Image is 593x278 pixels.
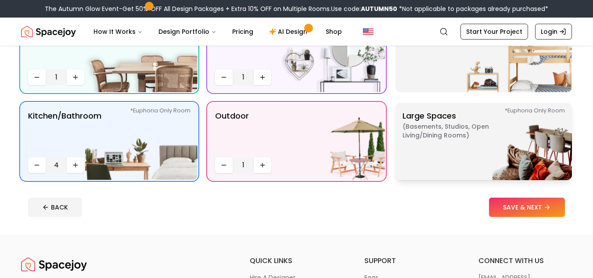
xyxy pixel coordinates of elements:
a: Spacejoy [21,23,76,40]
button: Increase quantity [254,69,271,85]
a: Login [535,24,572,40]
h6: quick links [250,256,343,266]
button: Increase quantity [67,157,84,173]
span: 1 [49,72,63,83]
button: Decrease quantity [215,69,233,85]
button: SAVE & NEXT [489,198,565,217]
img: Large Spaces *Euphoria Only [460,103,572,180]
button: Increase quantity [67,69,84,85]
button: Decrease quantity [28,69,46,85]
a: Pricing [225,23,260,40]
a: AI Design [262,23,317,40]
button: Increase quantity [254,157,271,173]
span: 4 [49,160,63,170]
b: AUTUMN50 [361,4,397,13]
img: Dining Room [85,15,198,92]
span: 1 [236,160,250,170]
button: Decrease quantity [28,157,46,173]
a: Shop [319,23,349,40]
p: Kids' Bedroom/Nursery [403,22,493,85]
img: Kitchen/Bathroom *Euphoria Only [85,103,198,180]
a: Start Your Project [460,24,528,40]
div: The Autumn Glow Event-Get 50% OFF All Design Packages + Extra 10% OFF on Multiple Rooms. [45,4,548,13]
nav: Global [21,18,572,46]
h6: support [364,256,458,266]
p: Large Spaces [403,110,512,173]
span: Use code: [331,4,397,13]
h6: connect with us [478,256,572,266]
p: Kitchen/Bathroom [28,110,101,154]
button: Decrease quantity [215,157,233,173]
img: United States [363,26,374,37]
span: *Not applicable to packages already purchased* [397,4,548,13]
img: entryway [273,15,385,92]
p: Outdoor [215,110,249,154]
nav: Main [86,23,349,40]
button: BACK [28,198,82,217]
button: Design Portfolio [151,23,223,40]
img: Spacejoy Logo [21,23,76,40]
button: How It Works [86,23,150,40]
img: Outdoor [273,103,385,180]
img: Spacejoy Logo [21,256,87,273]
span: 1 [236,72,250,83]
span: ( Basements, Studios, Open living/dining rooms ) [403,122,512,140]
img: Kids' Bedroom/Nursery [460,15,572,92]
a: Spacejoy [21,256,87,273]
